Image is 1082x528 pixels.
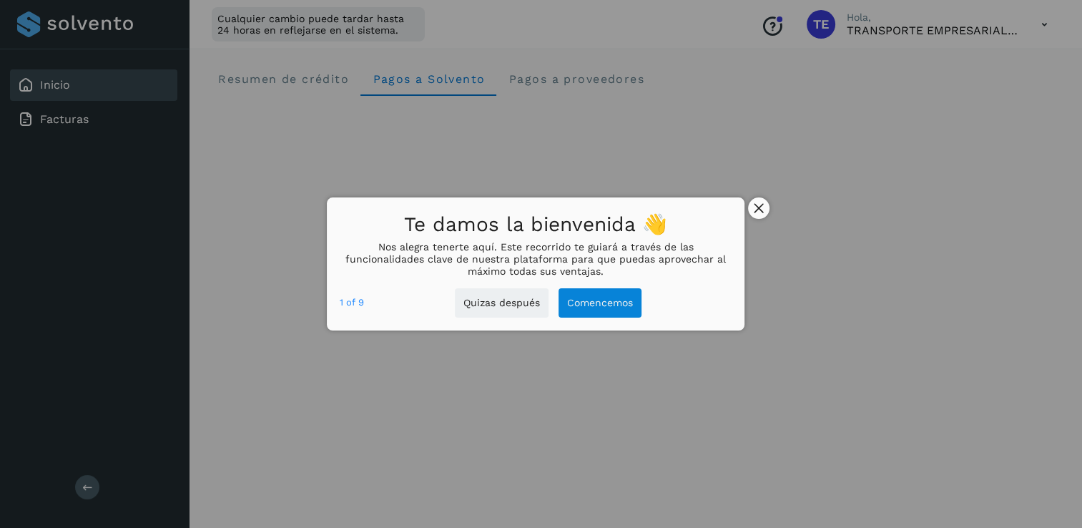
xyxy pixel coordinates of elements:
button: Comencemos [559,288,641,318]
div: step 1 of 9 [340,295,364,311]
button: Quizas después [455,288,549,318]
div: Te damos la bienvenida 👋Nos alegra tenerte aquí. Este recorrido te guiará a través de las funcion... [327,197,744,331]
button: close, [748,197,769,219]
h1: Te damos la bienvenida 👋 [340,209,731,241]
div: 1 of 9 [340,295,364,311]
p: Nos alegra tenerte aquí. Este recorrido te guiará a través de las funcionalidades clave de nuestr... [340,241,731,277]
